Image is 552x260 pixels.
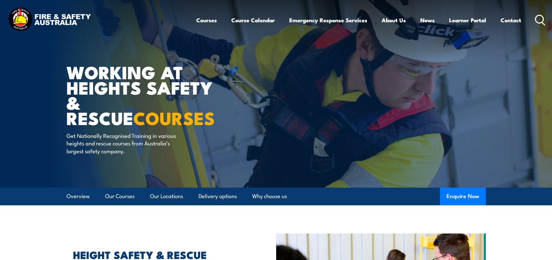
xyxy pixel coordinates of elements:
a: Overview [67,188,90,205]
a: Delivery options [199,188,237,205]
button: Enquire Now [440,188,486,205]
a: About Us [382,11,406,29]
a: Contact [501,11,521,29]
a: Courses [196,11,217,29]
a: Why choose us [252,188,287,205]
strong: COURSES [133,104,215,131]
h1: WORKING AT HEIGHTS SAFETY & RESCUE [67,64,228,125]
a: Learner Portal [449,11,486,29]
a: News [420,11,435,29]
a: Course Calendar [231,11,275,29]
a: Our Courses [105,188,135,205]
a: Emergency Response Services [289,11,367,29]
a: Our Locations [150,188,183,205]
p: Get Nationally Recognised Training in various heights and rescue courses from Australia’s largest... [67,132,186,155]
